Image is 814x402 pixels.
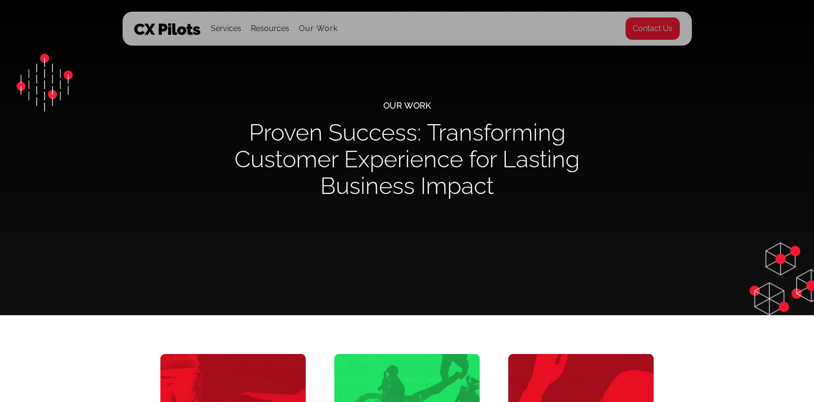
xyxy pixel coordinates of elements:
div: Services [211,12,241,45]
div: Our Work [383,92,431,119]
a: Our Work [299,24,338,33]
div: Resources [251,12,289,45]
h1: Proven Success: Transforming Customer Experience for Lasting Business Impact [213,119,601,199]
div: Services [211,22,241,35]
div: Resources [251,22,289,35]
a: Contact Us [625,17,680,40]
